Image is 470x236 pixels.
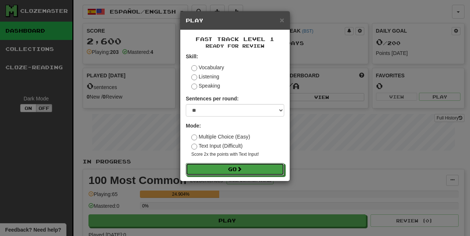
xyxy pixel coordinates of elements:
[191,134,197,140] input: Multiple Choice (Easy)
[191,84,197,89] input: Speaking
[186,123,201,129] strong: Mode:
[191,82,220,89] label: Speaking
[191,64,224,71] label: Vocabulary
[186,54,198,59] strong: Skill:
[191,142,243,150] label: Text Input (Difficult)
[191,144,197,150] input: Text Input (Difficult)
[186,17,284,24] h5: Play
[191,133,250,140] label: Multiple Choice (Easy)
[191,151,284,158] small: Score 2x the points with Text Input !
[280,16,284,24] button: Close
[186,43,284,49] small: Ready for Review
[280,16,284,24] span: ×
[191,65,197,71] input: Vocabulary
[186,163,284,176] button: Go
[191,74,197,80] input: Listening
[186,95,239,102] label: Sentences per round:
[191,73,219,80] label: Listening
[196,36,274,42] span: Fast Track Level 1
